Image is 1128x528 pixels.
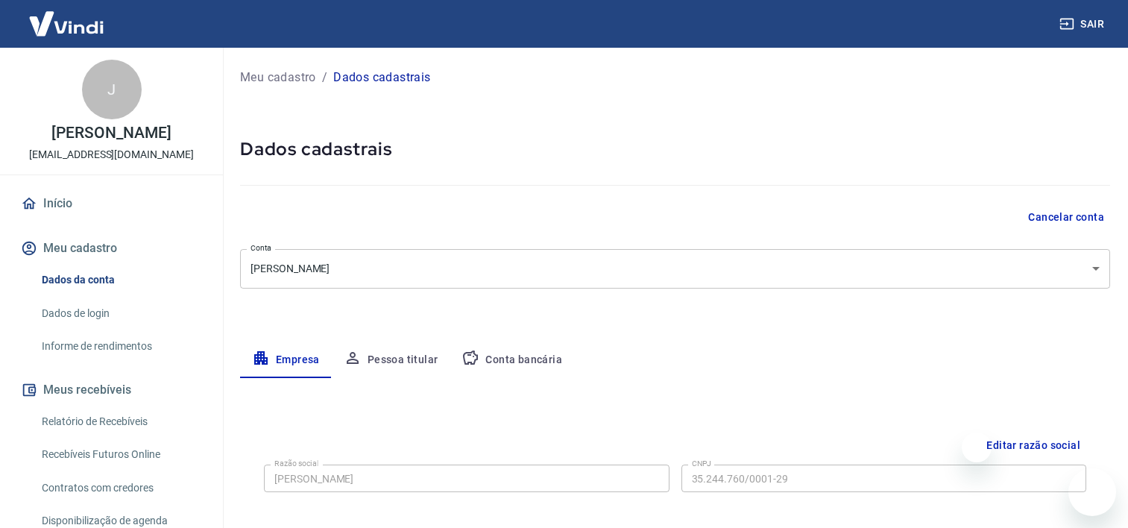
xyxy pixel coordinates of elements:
p: / [322,69,327,87]
iframe: Botão para abrir a janela de mensagens [1068,468,1116,516]
a: Dados de login [36,298,205,329]
h5: Dados cadastrais [240,137,1110,161]
a: Informe de rendimentos [36,331,205,362]
a: Relatório de Recebíveis [36,406,205,437]
button: Sair [1056,10,1110,38]
label: Razão social [274,458,318,469]
button: Meu cadastro [18,232,205,265]
p: Dados cadastrais [333,69,430,87]
a: Meu cadastro [240,69,316,87]
p: [PERSON_NAME] [51,125,171,141]
label: Conta [251,242,271,254]
a: Dados da conta [36,265,205,295]
iframe: Fechar mensagem [962,433,992,462]
p: [EMAIL_ADDRESS][DOMAIN_NAME] [29,147,194,163]
a: Recebíveis Futuros Online [36,439,205,470]
div: [PERSON_NAME] [240,249,1110,289]
a: Contratos com credores [36,473,205,503]
button: Meus recebíveis [18,374,205,406]
button: Conta bancária [450,342,574,378]
label: CNPJ [692,458,711,469]
div: J [82,60,142,119]
button: Empresa [240,342,332,378]
button: Cancelar conta [1022,204,1110,231]
button: Pessoa titular [332,342,450,378]
img: Vindi [18,1,115,46]
a: Início [18,187,205,220]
